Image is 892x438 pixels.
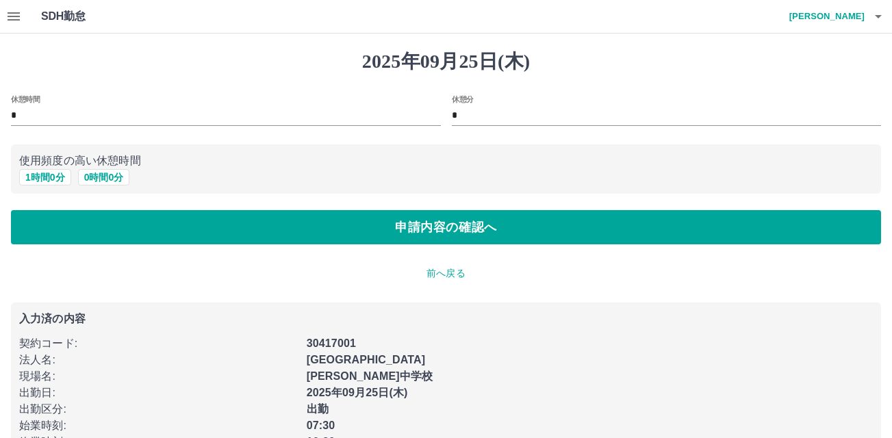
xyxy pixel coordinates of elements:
[19,313,873,324] p: 入力済の内容
[19,153,873,169] p: 使用頻度の高い休憩時間
[307,337,356,349] b: 30417001
[19,169,71,185] button: 1時間0分
[78,169,130,185] button: 0時間0分
[19,352,298,368] p: 法人名 :
[11,210,881,244] button: 申請内容の確認へ
[19,401,298,417] p: 出勤区分 :
[452,94,474,104] label: 休憩分
[19,335,298,352] p: 契約コード :
[307,387,408,398] b: 2025年09月25日(木)
[307,354,426,365] b: [GEOGRAPHIC_DATA]
[11,266,881,281] p: 前へ戻る
[19,417,298,434] p: 始業時刻 :
[307,370,433,382] b: [PERSON_NAME]中学校
[11,94,40,104] label: 休憩時間
[307,420,335,431] b: 07:30
[19,385,298,401] p: 出勤日 :
[11,50,881,73] h1: 2025年09月25日(木)
[307,403,329,415] b: 出勤
[19,368,298,385] p: 現場名 :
